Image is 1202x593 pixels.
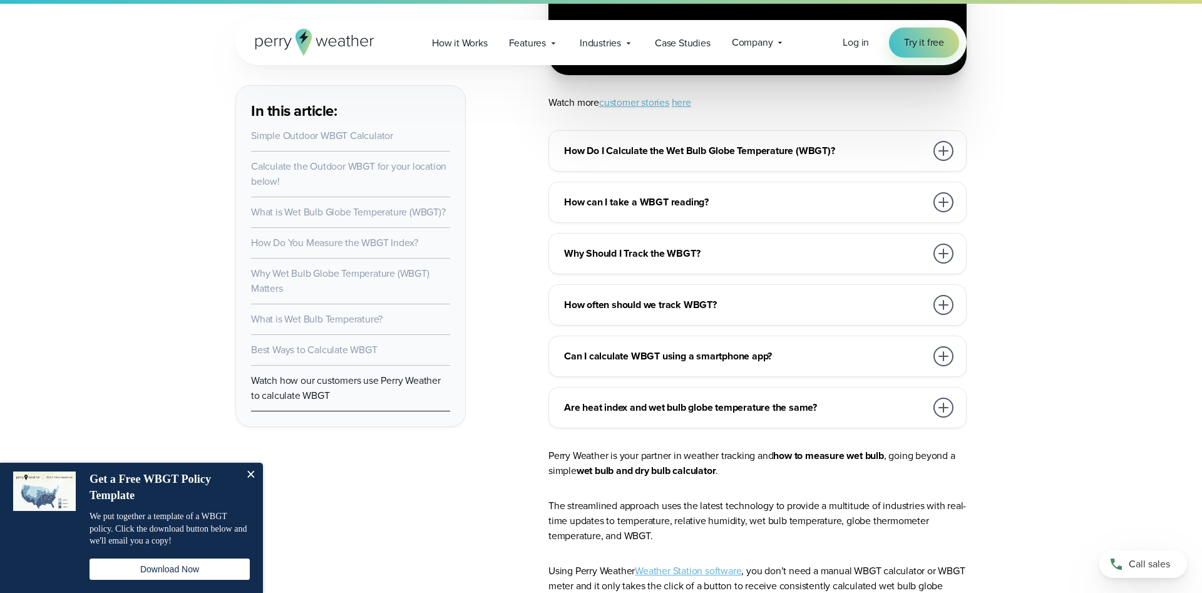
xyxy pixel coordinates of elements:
[251,101,450,121] h3: In this article:
[509,36,546,51] span: Features
[564,297,926,312] h3: How often should we track WBGT?
[564,400,926,415] h3: Are heat index and wet bulb globe temperature the same?
[548,95,967,110] p: Watch more
[251,235,418,250] a: How Do You Measure the WBGT Index?
[564,246,926,261] h3: Why Should I Track the WBGT?
[238,463,263,488] button: Close
[90,559,250,580] button: Download Now
[251,159,446,188] a: Calculate the Outdoor WBGT for your location below!
[904,35,944,50] span: Try it free
[564,195,926,210] h3: How can I take a WBGT reading?
[644,30,721,56] a: Case Studies
[843,35,869,50] a: Log in
[13,472,76,511] img: dialog featured image
[635,564,741,578] a: Weather Station software
[548,498,967,544] p: The streamlined approach uses the latest technology to provide a multitude of industries with rea...
[564,143,926,158] h3: How Do I Calculate the Wet Bulb Globe Temperature (WBGT)?
[1129,557,1170,572] span: Call sales
[251,128,393,143] a: Simple Outdoor WBGT Calculator
[251,312,383,326] a: What is Wet Bulb Temperature?
[90,472,237,503] h4: Get a Free WBGT Policy Template
[672,95,691,110] a: here
[251,266,429,296] a: Why Wet Bulb Globe Temperature (WBGT) Matters
[251,373,441,403] a: Watch how our customers use Perry Weather to calculate WBGT
[564,349,926,364] h3: Can I calculate WBGT using a smartphone app?
[251,205,446,219] a: What is Wet Bulb Globe Temperature (WBGT)?
[548,448,967,478] p: Perry Weather is your partner in weather tracking and , going beyond a simple .
[1099,550,1187,578] a: Call sales
[655,36,711,51] span: Case Studies
[577,463,716,478] strong: wet bulb and dry bulb calculator
[251,343,378,357] a: Best Ways to Calculate WBGT
[599,95,669,110] a: customer stories
[773,448,883,463] strong: how to measure wet bulb
[580,36,621,51] span: Industries
[432,36,488,51] span: How it Works
[421,30,498,56] a: How it Works
[90,510,250,547] p: We put together a template of a WBGT policy. Click the download button below and we'll email you ...
[843,35,869,49] span: Log in
[889,28,959,58] a: Try it free
[732,35,773,50] span: Company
